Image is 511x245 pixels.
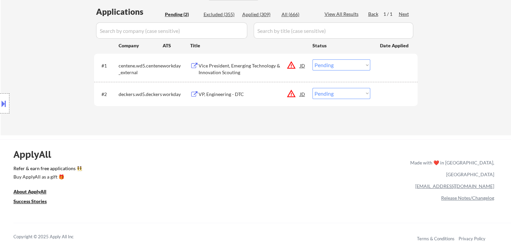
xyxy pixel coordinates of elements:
a: Refer & earn free applications 👯‍♀️ [13,166,270,173]
div: Status [312,39,370,51]
u: Success Stories [13,198,47,204]
a: Privacy Policy [459,236,485,241]
div: JD [299,88,306,100]
div: workday [163,62,190,69]
u: About ApplyAll [13,189,46,194]
div: Copyright © 2025 Apply All Inc [13,234,91,240]
div: Date Applied [380,42,410,49]
div: centene.wd5.centene_external [119,62,163,76]
a: Buy ApplyAll as a gift 🎁 [13,173,81,182]
div: workday [163,91,190,98]
button: warning_amber [287,60,296,70]
div: ATS [163,42,190,49]
button: warning_amber [287,89,296,98]
a: Success Stories [13,198,56,206]
input: Search by title (case sensitive) [254,22,413,39]
div: VP, Engineering - DTC [199,91,300,98]
div: Made with ❤️ in [GEOGRAPHIC_DATA], [GEOGRAPHIC_DATA] [408,157,494,180]
div: JD [299,59,306,71]
div: Excluded (355) [204,11,237,18]
div: Company [119,42,163,49]
a: About ApplyAll [13,188,56,196]
div: Vice President, Emerging Technology & Innovation Scouting [199,62,300,76]
div: All (666) [282,11,315,18]
div: Buy ApplyAll as a gift 🎁 [13,175,81,179]
div: Applications [96,8,163,16]
div: 1 / 1 [383,11,399,17]
a: [EMAIL_ADDRESS][DOMAIN_NAME] [415,183,494,189]
div: Applied (309) [242,11,276,18]
div: View All Results [325,11,360,17]
div: Title [190,42,306,49]
div: Pending (2) [165,11,199,18]
input: Search by company (case sensitive) [96,22,247,39]
a: Terms & Conditions [417,236,455,241]
div: Back [368,11,379,17]
div: Next [399,11,410,17]
a: Release Notes/Changelog [441,195,494,201]
div: deckers.wd5.deckers [119,91,163,98]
